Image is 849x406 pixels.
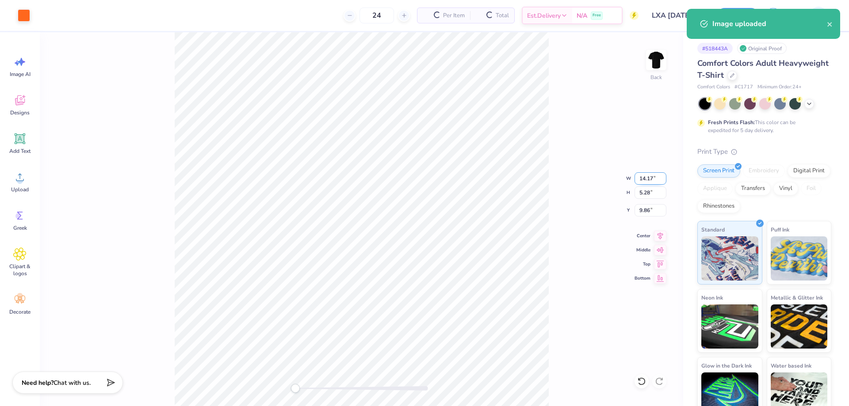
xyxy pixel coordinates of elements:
span: Puff Ink [771,225,789,234]
span: Add Text [9,148,31,155]
div: Transfers [735,182,771,195]
div: # 518443A [697,43,733,54]
img: Werrine Empeynado [810,7,827,24]
a: WE [792,7,831,24]
span: Designs [10,109,30,116]
div: This color can be expedited for 5 day delivery. [708,118,817,134]
span: Image AI [10,71,31,78]
span: Water based Ink [771,361,811,370]
span: Metallic & Glitter Ink [771,293,823,302]
strong: Need help? [22,379,54,387]
span: Greek [13,224,27,231]
div: Screen Print [697,164,740,178]
div: Vinyl [773,182,798,195]
span: Chat with us. [54,379,91,387]
span: Standard [701,225,725,234]
span: Comfort Colors [697,83,730,91]
div: Accessibility label [291,384,300,393]
div: Applique [697,182,733,195]
span: Est. Delivery [527,11,561,20]
img: Metallic & Glitter Ink [771,304,828,349]
span: Neon Ink [701,293,723,302]
div: Original Proof [737,43,787,54]
img: Neon Ink [701,304,758,349]
span: Center [635,232,650,239]
span: Bottom [635,275,650,282]
div: Rhinestones [697,200,740,213]
img: Standard [701,236,758,281]
span: Upload [11,186,29,193]
span: Middle [635,247,650,254]
span: Free [593,12,601,19]
button: close [827,19,833,29]
span: Decorate [9,308,31,315]
img: Puff Ink [771,236,828,281]
div: Digital Print [788,164,830,178]
div: Foil [801,182,822,195]
div: Embroidery [743,164,785,178]
span: Per Item [443,11,465,20]
strong: Fresh Prints Flash: [708,119,755,126]
span: Top [635,261,650,268]
span: Total [496,11,509,20]
span: Minimum Order: 24 + [757,83,802,91]
input: Untitled Design [645,7,710,24]
span: # C1717 [734,83,753,91]
span: Comfort Colors Adult Heavyweight T-Shirt [697,58,829,80]
div: Back [650,73,662,81]
div: Image uploaded [712,19,827,29]
span: Clipart & logos [5,263,34,277]
span: N/A [577,11,587,20]
span: Glow in the Dark Ink [701,361,752,370]
div: Print Type [697,147,831,157]
img: Back [647,51,665,69]
input: – – [359,8,394,23]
